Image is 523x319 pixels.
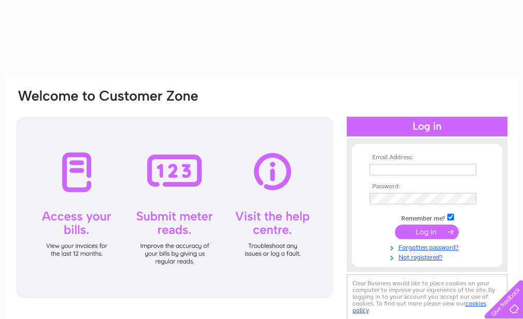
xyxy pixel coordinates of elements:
a: Not registered? [370,252,487,261]
a: cookies policy [352,300,486,314]
a: Forgotten password? [370,242,487,252]
td: Remember me? [367,212,487,223]
input: Submit [395,225,459,239]
th: Email Address: [367,154,487,161]
th: Password: [367,183,487,190]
